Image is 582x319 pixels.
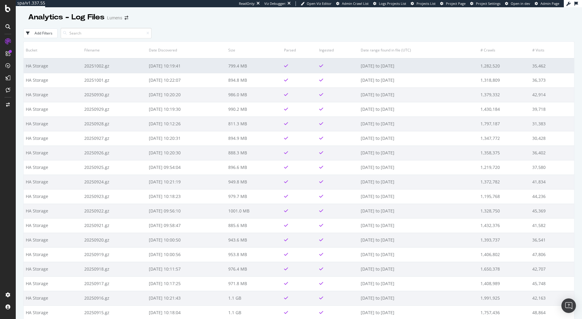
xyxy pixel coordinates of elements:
td: [DATE] to [DATE] [359,117,478,131]
td: 949.8 MB [226,175,282,189]
td: 1,328,750 [478,204,530,218]
a: Open in dev [505,1,530,6]
a: Logs Projects List [373,1,406,6]
td: 1,318,809 [478,73,530,87]
td: 971.8 MB [226,276,282,291]
td: [DATE] 10:19:41 [147,58,226,73]
button: Add Filters [23,28,58,38]
td: 990.2 MB [226,102,282,117]
td: 1,195,768 [478,189,530,204]
td: [DATE] 10:17:25 [147,276,226,291]
td: HA Storage [24,102,82,117]
td: 20250925.gz [82,160,147,175]
td: [DATE] to [DATE] [359,247,478,262]
td: [DATE] 10:20:20 [147,87,226,102]
span: Open Viz Editor [307,1,332,6]
td: [DATE] 10:20:31 [147,131,226,146]
td: 20250921.gz [82,218,147,233]
td: [DATE] to [DATE] [359,131,478,146]
td: [DATE] 10:19:30 [147,102,226,117]
a: Project Settings [470,1,500,6]
td: 20250919.gz [82,247,147,262]
td: 894.8 MB [226,73,282,87]
td: [DATE] to [DATE] [359,204,478,218]
td: 1,991,925 [478,291,530,305]
a: Admin Page [535,1,559,6]
td: 42,707 [530,262,574,276]
th: Ingested [317,42,358,58]
td: HA Storage [24,117,82,131]
td: 20250917.gz [82,276,147,291]
td: 35,462 [530,58,574,73]
td: [DATE] 09:54:04 [147,160,226,175]
td: [DATE] to [DATE] [359,189,478,204]
td: 1001.0 MB [226,204,282,218]
td: [DATE] to [DATE] [359,73,478,87]
td: 37,580 [530,160,574,175]
th: # Crawls [478,42,530,58]
div: Open Intercom Messenger [561,298,576,313]
td: 47,806 [530,247,574,262]
td: [DATE] to [DATE] [359,175,478,189]
td: 986.0 MB [226,87,282,102]
td: 976.4 MB [226,262,282,276]
span: Admin Crawl List [342,1,369,6]
span: Project Page [446,1,466,6]
td: 44,236 [530,189,574,204]
td: HA Storage [24,247,82,262]
th: Bucket [24,42,82,58]
td: 1,408,989 [478,276,530,291]
td: 20250916.gz [82,291,147,305]
td: [DATE] 10:21:43 [147,291,226,305]
a: Admin Crawl List [336,1,369,6]
td: HA Storage [24,131,82,146]
th: Date Discovered [147,42,226,58]
td: 1,393,737 [478,233,530,247]
td: 894.9 MB [226,131,282,146]
td: 20250922.gz [82,204,147,218]
td: 888.3 MB [226,146,282,160]
td: [DATE] 10:20:30 [147,146,226,160]
td: HA Storage [24,175,82,189]
span: Project Settings [476,1,500,6]
td: HA Storage [24,189,82,204]
td: 45,369 [530,204,574,218]
td: 20250929.gz [82,102,147,117]
td: 41,582 [530,218,574,233]
td: [DATE] to [DATE] [359,58,478,73]
td: [DATE] to [DATE] [359,160,478,175]
td: [DATE] 10:11:57 [147,262,226,276]
td: 42,163 [530,291,574,305]
td: 36,541 [530,233,574,247]
td: HA Storage [24,87,82,102]
td: 1,432,376 [478,218,530,233]
td: [DATE] to [DATE] [359,233,478,247]
td: 41,834 [530,175,574,189]
td: 45,748 [530,276,574,291]
td: HA Storage [24,233,82,247]
td: 20250927.gz [82,131,147,146]
th: # Visits [530,42,574,58]
td: 896.6 MB [226,160,282,175]
td: 1,372,782 [478,175,530,189]
td: 20251001.gz [82,73,147,87]
div: ReadOnly: [239,1,255,6]
td: [DATE] to [DATE] [359,146,478,160]
a: Open Viz Editor [301,1,332,6]
div: Add Filters [35,31,52,36]
a: Projects List [411,1,436,6]
td: 1,650,378 [478,262,530,276]
td: 20250930.gz [82,87,147,102]
td: 1.1 GB [226,291,282,305]
td: [DATE] to [DATE] [359,87,478,102]
td: 1,406,802 [478,247,530,262]
td: 885.6 MB [226,218,282,233]
td: [DATE] 09:56:10 [147,204,226,218]
td: 30,428 [530,131,574,146]
th: Size [226,42,282,58]
td: [DATE] 10:22:07 [147,73,226,87]
td: 1,358,375 [478,146,530,160]
td: [DATE] to [DATE] [359,291,478,305]
td: 20250923.gz [82,189,147,204]
td: 20250926.gz [82,146,147,160]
